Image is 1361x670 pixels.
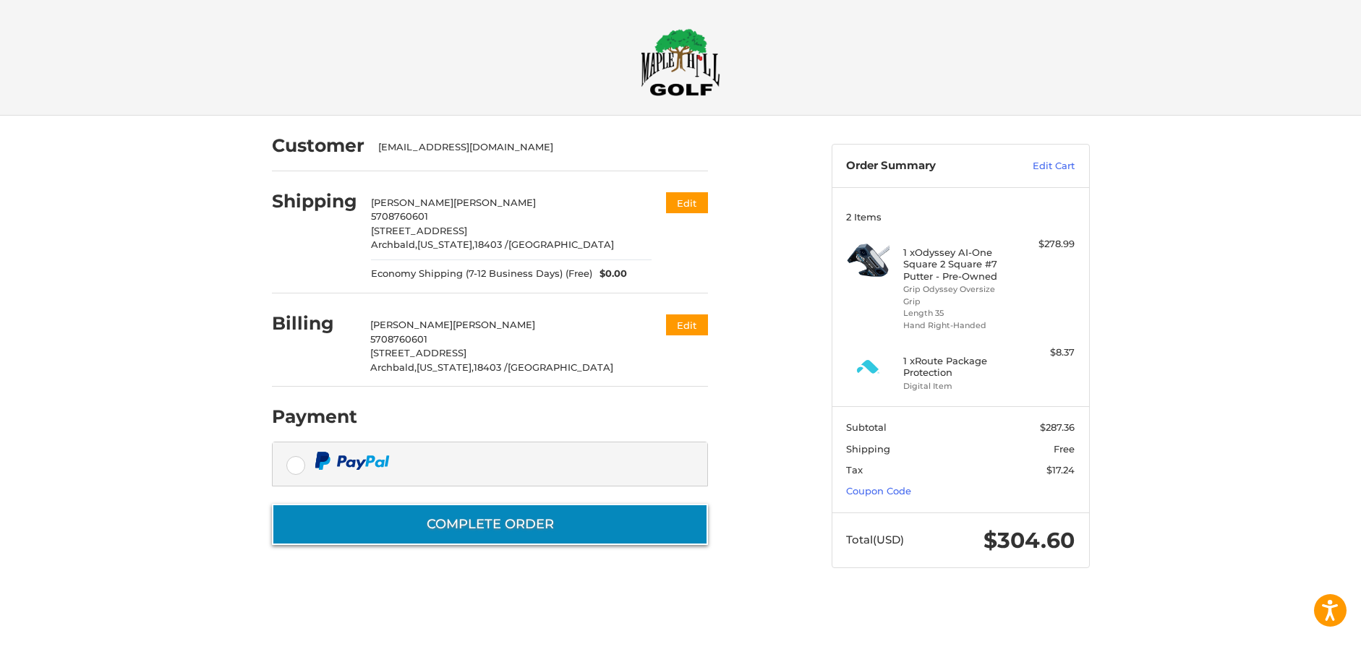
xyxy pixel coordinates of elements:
span: [PERSON_NAME] [453,197,536,208]
span: $304.60 [984,527,1075,554]
span: Total (USD) [846,533,904,546]
a: Coupon Code [846,485,911,497]
span: Shipping [846,443,890,455]
h2: Customer [272,134,364,157]
span: Archbald, [370,361,417,373]
span: [GEOGRAPHIC_DATA] [508,239,614,250]
div: [EMAIL_ADDRESS][DOMAIN_NAME] [378,140,694,155]
span: $17.24 [1046,464,1075,476]
span: [US_STATE], [417,239,474,250]
li: Hand Right-Handed [903,319,1014,332]
button: Complete order [272,504,708,545]
li: Digital Item [903,380,1014,392]
span: 5708760601 [370,333,427,345]
h2: Shipping [272,190,357,212]
a: Edit Cart [1002,159,1075,173]
span: Subtotal [846,421,887,433]
div: $8.37 [1017,345,1075,360]
h2: Billing [272,312,357,335]
button: Edit [666,314,708,335]
span: $0.00 [592,267,627,281]
span: [GEOGRAPHIC_DATA] [508,361,613,373]
span: 18403 / [474,239,508,250]
div: $278.99 [1017,237,1075,252]
span: Archbald, [371,239,417,250]
span: [STREET_ADDRESS] [370,347,466,358]
li: Grip Odyssey Oversize Grip [903,283,1014,307]
span: $287.36 [1040,421,1075,433]
span: [PERSON_NAME] [453,319,535,330]
span: [PERSON_NAME] [371,197,453,208]
h3: 2 Items [846,211,1075,223]
h4: 1 x Route Package Protection [903,355,1014,379]
button: Edit [666,192,708,213]
span: Tax [846,464,863,476]
span: [US_STATE], [417,361,474,373]
span: Free [1054,443,1075,455]
h2: Payment [272,405,357,428]
h4: 1 x Odyssey AI-One Square 2 Square #7 Putter - Pre-Owned [903,246,1014,282]
img: PayPal icon [315,452,390,470]
img: Maple Hill Golf [641,28,720,96]
h3: Order Summary [846,159,1002,173]
span: [STREET_ADDRESS] [371,225,467,236]
span: Economy Shipping (7-12 Business Days) (Free) [371,267,592,281]
span: 5708760601 [371,210,428,222]
li: Length 35 [903,307,1014,319]
span: [PERSON_NAME] [370,319,453,330]
span: 18403 / [474,361,508,373]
